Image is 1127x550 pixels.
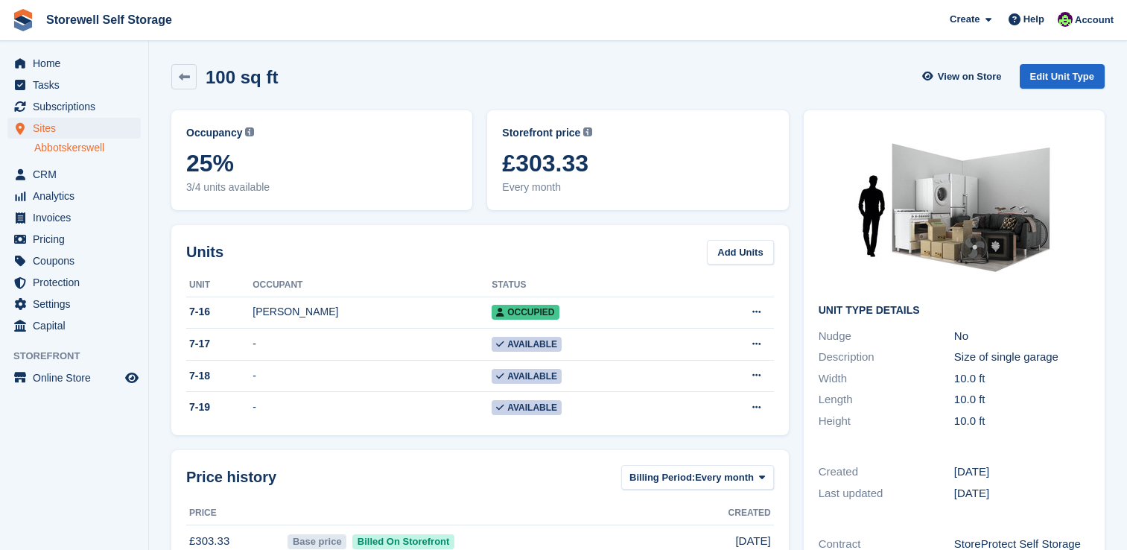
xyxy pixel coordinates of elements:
[819,485,954,502] div: Last updated
[819,413,954,430] div: Height
[1023,12,1044,27] span: Help
[33,229,122,250] span: Pricing
[186,150,457,177] span: 25%
[123,369,141,387] a: Preview store
[1020,64,1105,89] a: Edit Unit Type
[352,534,454,549] span: Billed On Storefront
[186,180,457,195] span: 3/4 units available
[950,12,980,27] span: Create
[33,294,122,314] span: Settings
[7,207,141,228] a: menu
[186,304,253,320] div: 7-16
[954,349,1090,366] div: Size of single garage
[33,315,122,336] span: Capital
[186,125,242,141] span: Occupancy
[954,370,1090,388] div: 10.0 ft
[7,53,141,74] a: menu
[819,391,954,408] div: Length
[492,305,559,320] span: Occupied
[502,150,773,177] span: £303.33
[7,272,141,293] a: menu
[7,367,141,388] a: menu
[502,125,580,141] span: Storefront price
[33,186,122,206] span: Analytics
[954,464,1090,481] div: [DATE]
[492,337,562,352] span: Available
[921,64,1008,89] a: View on Store
[492,400,562,415] span: Available
[186,274,253,297] th: Unit
[819,464,954,481] div: Created
[938,69,1002,84] span: View on Store
[7,96,141,117] a: menu
[492,369,562,384] span: Available
[186,336,253,352] div: 7-17
[33,207,122,228] span: Invoices
[34,141,141,155] a: Abbotskerswell
[12,9,34,31] img: stora-icon-8386f47178a22dfd0bd8f6a31ec36ba5ce8667c1dd55bd0f319d3a0aa187defe.svg
[253,304,492,320] div: [PERSON_NAME]
[819,328,954,345] div: Nudge
[954,391,1090,408] div: 10.0 ft
[7,294,141,314] a: menu
[583,127,592,136] img: icon-info-grey-7440780725fd019a000dd9b08b2336e03edf1995a4989e88bcd33f0948082b44.svg
[33,118,122,139] span: Sites
[40,7,178,32] a: Storewell Self Storage
[7,164,141,185] a: menu
[7,315,141,336] a: menu
[819,370,954,388] div: Width
[954,485,1090,502] div: [DATE]
[7,186,141,206] a: menu
[7,118,141,139] a: menu
[206,67,278,87] h2: 100 sq ft
[7,75,141,95] a: menu
[1058,12,1073,27] img: Louise Christie
[492,274,687,297] th: Status
[186,466,276,488] span: Price history
[13,349,148,364] span: Storefront
[253,392,492,423] td: -
[954,413,1090,430] div: 10.0 ft
[728,506,771,519] span: Created
[33,53,122,74] span: Home
[7,229,141,250] a: menu
[629,470,695,485] span: Billing Period:
[186,368,253,384] div: 7-18
[253,329,492,361] td: -
[842,125,1066,293] img: 75-sqft-unit.jpg
[253,360,492,392] td: -
[33,75,122,95] span: Tasks
[621,465,774,490] button: Billing Period: Every month
[707,240,773,265] a: Add Units
[253,274,492,297] th: Occupant
[33,272,122,293] span: Protection
[288,534,346,549] span: Base price
[245,127,254,136] img: icon-info-grey-7440780725fd019a000dd9b08b2336e03edf1995a4989e88bcd33f0948082b44.svg
[695,470,754,485] span: Every month
[954,328,1090,345] div: No
[186,399,253,415] div: 7-19
[33,250,122,271] span: Coupons
[33,164,122,185] span: CRM
[819,305,1090,317] h2: Unit Type details
[819,349,954,366] div: Description
[1075,13,1114,28] span: Account
[33,96,122,117] span: Subscriptions
[33,367,122,388] span: Online Store
[735,533,770,550] span: [DATE]
[7,250,141,271] a: menu
[186,241,223,263] h2: Units
[186,502,285,525] th: Price
[502,180,773,195] span: Every month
